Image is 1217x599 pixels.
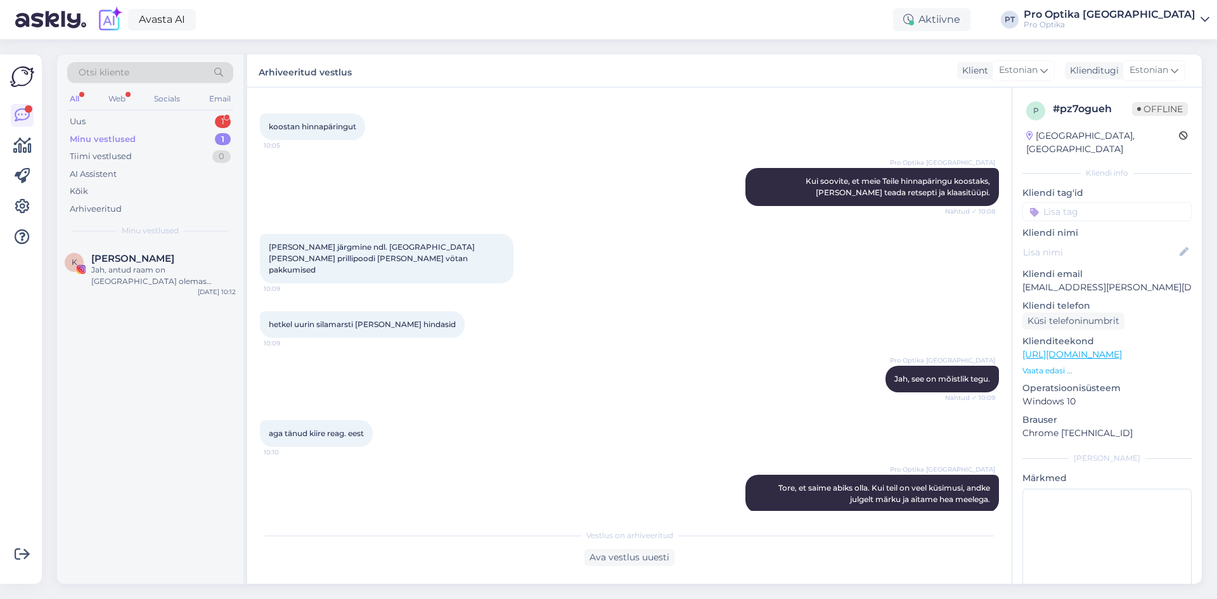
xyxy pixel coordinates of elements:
[1023,245,1177,259] input: Lisa nimi
[79,66,129,79] span: Otsi kliente
[806,176,992,197] span: Kui soovite, et meie Teile hinnapäringu koostaks, [PERSON_NAME] teada retsepti ja klaasitüüpi.
[106,91,128,107] div: Web
[269,242,477,274] span: [PERSON_NAME] järgmine ndl. [GEOGRAPHIC_DATA] [PERSON_NAME] prillipoodi [PERSON_NAME] vötan pakku...
[1022,186,1192,200] p: Kliendi tag'id
[945,207,995,216] span: Nähtud ✓ 10:08
[1024,10,1209,30] a: Pro Optika [GEOGRAPHIC_DATA]Pro Optika
[890,158,995,167] span: Pro Optika [GEOGRAPHIC_DATA]
[70,150,132,163] div: Tiimi vestlused
[1053,101,1132,117] div: # pz7ogueh
[96,6,123,33] img: explore-ai
[1022,382,1192,395] p: Operatsioonisüsteem
[264,141,311,150] span: 10:05
[1022,413,1192,427] p: Brauser
[122,225,179,236] span: Minu vestlused
[1026,129,1179,156] div: [GEOGRAPHIC_DATA], [GEOGRAPHIC_DATA]
[1022,267,1192,281] p: Kliendi email
[893,8,970,31] div: Aktiivne
[212,150,231,163] div: 0
[1022,349,1122,360] a: [URL][DOMAIN_NAME]
[584,549,674,566] div: Ava vestlus uuesti
[1022,226,1192,240] p: Kliendi nimi
[70,133,136,146] div: Minu vestlused
[91,253,174,264] span: Katrin Aare
[1001,11,1019,29] div: PT
[1022,335,1192,348] p: Klienditeekond
[957,64,988,77] div: Klient
[91,264,236,287] div: Jah, antud raam on [GEOGRAPHIC_DATA] olemas [GEOGRAPHIC_DATA], [GEOGRAPHIC_DATA] ja [GEOGRAPHIC_D...
[1022,167,1192,179] div: Kliendi info
[70,203,122,216] div: Arhiveeritud
[778,483,992,504] span: Tore, et saime abiks olla. Kui teil on veel küsimusi, andke julgelt märku ja aitame hea meelega.
[264,448,311,457] span: 10:10
[264,338,311,348] span: 10:09
[1022,365,1192,377] p: Vaata edasi ...
[1022,202,1192,221] input: Lisa tag
[1022,427,1192,440] p: Chrome [TECHNICAL_ID]
[1033,106,1039,115] span: p
[269,319,456,329] span: hetkel uurin silamarsti [PERSON_NAME] hindasid
[269,122,356,131] span: koostan hinnapäringut
[259,62,352,79] label: Arhiveeritud vestlus
[151,91,183,107] div: Socials
[70,168,117,181] div: AI Assistent
[1022,395,1192,408] p: Windows 10
[1022,299,1192,312] p: Kliendi telefon
[67,91,82,107] div: All
[945,393,995,403] span: Nähtud ✓ 10:09
[894,374,990,383] span: Jah, see on mõistlik tegu.
[890,465,995,474] span: Pro Optika [GEOGRAPHIC_DATA]
[1130,63,1168,77] span: Estonian
[70,185,88,198] div: Kõik
[70,115,86,128] div: Uus
[215,133,231,146] div: 1
[198,287,236,297] div: [DATE] 10:12
[1024,20,1195,30] div: Pro Optika
[1065,64,1119,77] div: Klienditugi
[128,9,196,30] a: Avasta AI
[264,284,311,293] span: 10:09
[1024,10,1195,20] div: Pro Optika [GEOGRAPHIC_DATA]
[999,63,1038,77] span: Estonian
[72,257,77,267] span: K
[1132,102,1188,116] span: Offline
[890,356,995,365] span: Pro Optika [GEOGRAPHIC_DATA]
[1022,312,1124,330] div: Küsi telefoninumbrit
[10,65,34,89] img: Askly Logo
[215,115,231,128] div: 1
[1022,472,1192,485] p: Märkmed
[269,428,364,438] span: aga tänud kiire reag. eest
[1022,281,1192,294] p: [EMAIL_ADDRESS][PERSON_NAME][DOMAIN_NAME]
[207,91,233,107] div: Email
[1022,453,1192,464] div: [PERSON_NAME]
[586,530,673,541] span: Vestlus on arhiveeritud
